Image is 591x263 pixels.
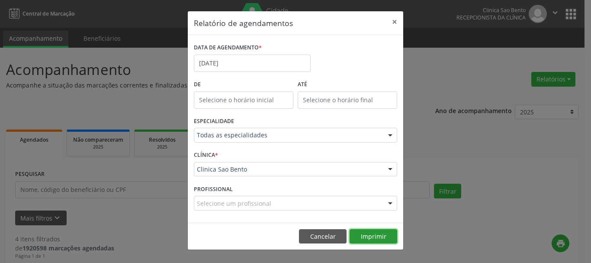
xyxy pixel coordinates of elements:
[194,115,234,128] label: ESPECIALIDADE
[299,229,347,244] button: Cancelar
[386,11,403,32] button: Close
[197,131,379,140] span: Todas as especialidades
[197,199,271,208] span: Selecione um profissional
[194,55,311,72] input: Selecione uma data ou intervalo
[194,41,262,55] label: DATA DE AGENDAMENTO
[197,165,379,174] span: Clinica Sao Bento
[194,78,293,91] label: De
[194,182,233,196] label: PROFISSIONAL
[298,78,397,91] label: ATÉ
[194,149,218,162] label: CLÍNICA
[194,17,293,29] h5: Relatório de agendamentos
[298,91,397,109] input: Selecione o horário final
[194,91,293,109] input: Selecione o horário inicial
[350,229,397,244] button: Imprimir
